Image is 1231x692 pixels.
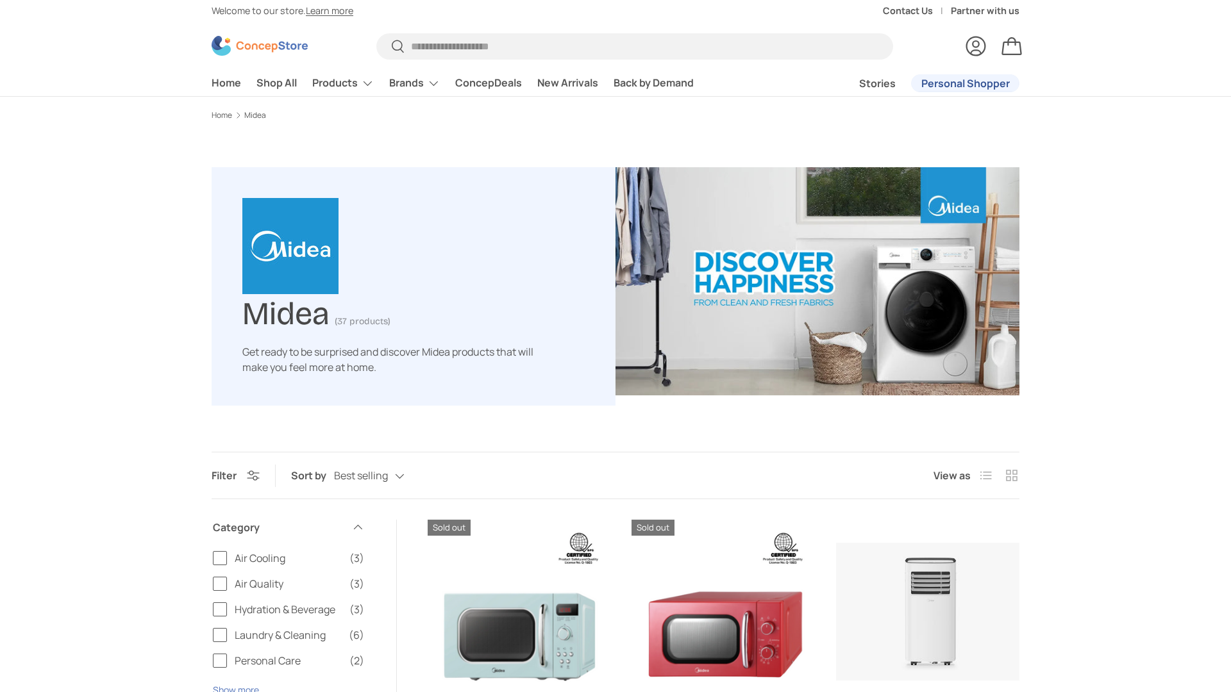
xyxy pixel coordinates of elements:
[934,468,971,483] span: View as
[256,70,297,95] a: Shop All
[389,70,440,96] a: Brands
[428,520,471,536] span: Sold out
[349,550,364,566] span: (3)
[381,70,448,96] summary: Brands
[212,110,1019,121] nav: Breadcrumbs
[212,70,694,96] nav: Primary
[212,36,308,56] img: ConcepStore
[455,70,522,95] a: ConcepDeals
[335,316,390,327] span: (37 products)
[212,4,353,18] p: Welcome to our store.
[242,290,330,333] h1: Midea
[334,470,388,482] span: Best selling
[212,111,232,119] a: Home
[349,627,364,643] span: (6)
[921,78,1010,88] span: Personal Shopper
[349,653,364,668] span: (2)
[349,576,364,591] span: (3)
[244,111,266,119] a: Midea
[212,468,237,482] span: Filter
[306,4,353,17] a: Learn more
[235,653,342,668] span: Personal Care
[212,468,260,482] button: Filter
[291,468,334,483] label: Sort by
[213,520,344,535] span: Category
[349,602,364,617] span: (3)
[883,4,951,18] a: Contact Us
[614,70,694,95] a: Back by Demand
[859,71,896,96] a: Stories
[305,70,381,96] summary: Products
[212,70,241,95] a: Home
[537,70,598,95] a: New Arrivals
[213,504,364,550] summary: Category
[632,520,674,536] span: Sold out
[334,465,430,488] button: Best selling
[235,550,342,566] span: Air Cooling
[828,70,1019,96] nav: Secondary
[235,627,341,643] span: Laundry & Cleaning
[911,74,1019,92] a: Personal Shopper
[312,70,374,96] a: Products
[615,167,1019,395] img: Midea
[242,345,533,374] span: Get ready to be surprised and discover Midea products that will make you feel more at home.
[235,576,342,591] span: Air Quality
[951,4,1019,18] a: Partner with us
[235,602,342,617] span: Hydration & Beverage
